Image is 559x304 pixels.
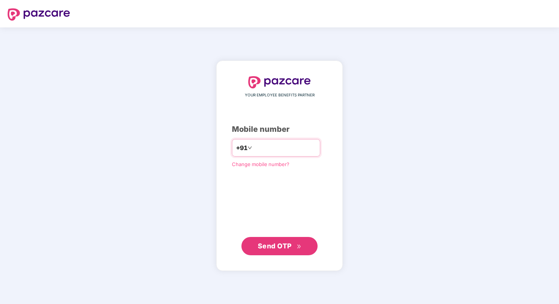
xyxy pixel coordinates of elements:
[297,244,302,249] span: double-right
[232,123,327,135] div: Mobile number
[248,146,252,150] span: down
[258,242,292,250] span: Send OTP
[245,92,315,98] span: YOUR EMPLOYEE BENEFITS PARTNER
[248,76,311,88] img: logo
[236,143,248,153] span: +91
[241,237,318,255] button: Send OTPdouble-right
[232,161,289,167] a: Change mobile number?
[8,8,70,21] img: logo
